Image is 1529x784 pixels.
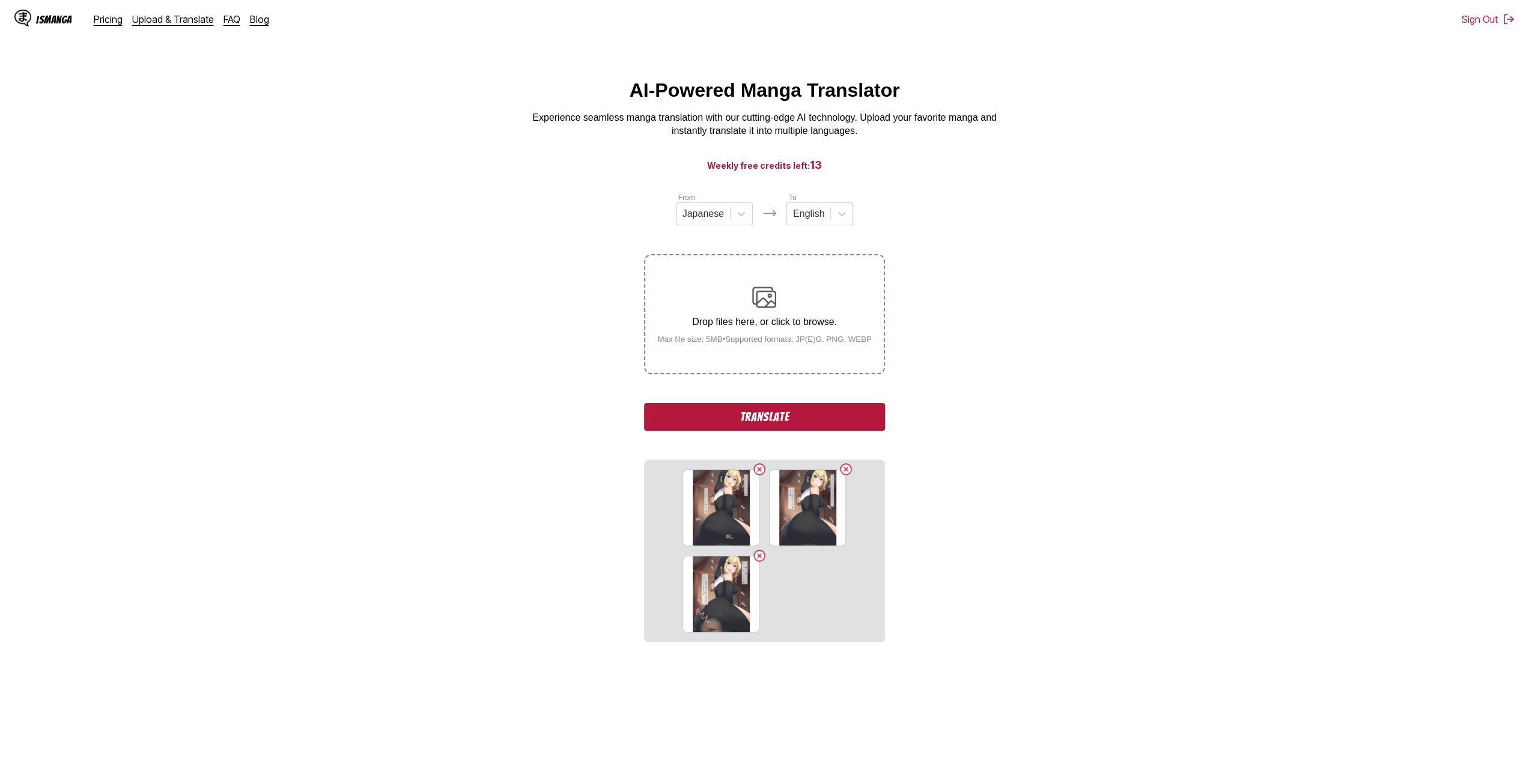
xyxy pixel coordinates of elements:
a: Blog [250,13,269,25]
img: Languages icon [762,206,777,220]
label: To [789,193,797,202]
button: Delete image [752,462,767,476]
a: Pricing [94,13,123,25]
p: Experience seamless manga translation with our cutting-edge AI technology. Upload your favorite m... [524,111,1005,138]
button: Translate [644,403,884,431]
button: Delete image [752,548,767,563]
button: Sign Out [1462,13,1515,25]
a: IsManga LogoIsManga [14,10,94,29]
button: Delete image [839,462,853,476]
div: IsManga [36,14,72,25]
a: FAQ [223,13,240,25]
span: 13 [810,159,822,171]
h3: Weekly free credits left: [29,157,1500,172]
label: From [678,193,695,202]
small: Max file size: 5MB • Supported formats: JP(E)G, PNG, WEBP [648,335,881,344]
img: IsManga Logo [14,10,31,26]
h1: AI-Powered Manga Translator [630,79,900,102]
a: Upload & Translate [132,13,214,25]
p: Drop files here, or click to browse. [648,317,881,327]
img: Sign out [1503,13,1515,25]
